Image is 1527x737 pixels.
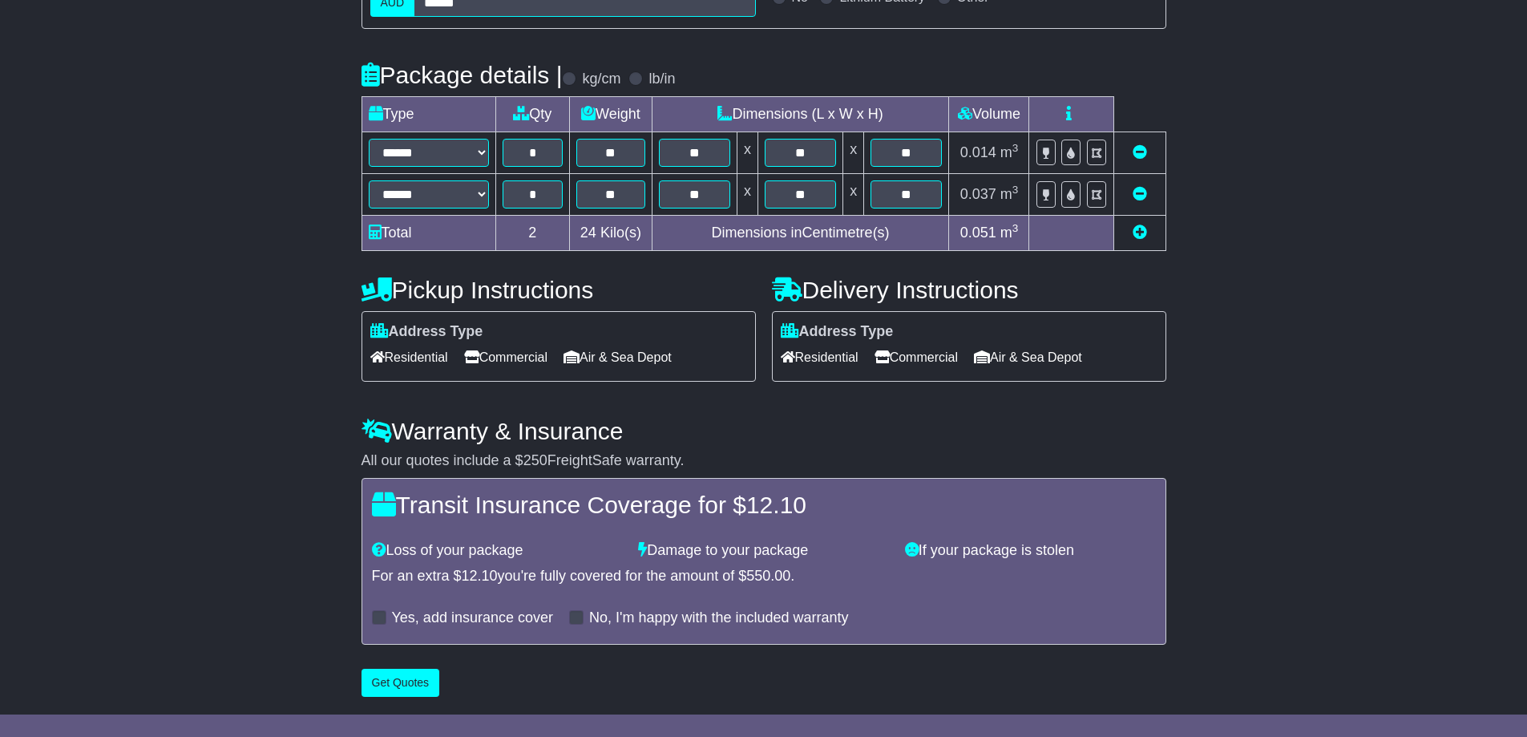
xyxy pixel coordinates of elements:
[652,216,949,251] td: Dimensions in Centimetre(s)
[737,174,757,216] td: x
[843,132,864,174] td: x
[362,669,440,697] button: Get Quotes
[464,345,547,370] span: Commercial
[564,345,672,370] span: Air & Sea Depot
[495,97,570,132] td: Qty
[523,452,547,468] span: 250
[960,144,996,160] span: 0.014
[737,132,757,174] td: x
[746,492,806,518] span: 12.10
[746,568,790,584] span: 550.00
[589,609,849,627] label: No, I'm happy with the included warranty
[630,542,897,560] div: Damage to your package
[781,345,858,370] span: Residential
[462,568,498,584] span: 12.10
[781,323,894,341] label: Address Type
[372,492,1156,518] h4: Transit Insurance Coverage for $
[570,97,652,132] td: Weight
[362,216,495,251] td: Total
[362,62,563,88] h4: Package details |
[897,542,1164,560] div: If your package is stolen
[362,277,756,303] h4: Pickup Instructions
[362,97,495,132] td: Type
[582,71,620,88] label: kg/cm
[495,216,570,251] td: 2
[648,71,675,88] label: lb/in
[364,542,631,560] div: Loss of your package
[1012,222,1019,234] sup: 3
[1133,144,1147,160] a: Remove this item
[843,174,864,216] td: x
[1133,225,1147,241] a: Add new item
[875,345,958,370] span: Commercial
[1133,186,1147,202] a: Remove this item
[772,277,1166,303] h4: Delivery Instructions
[372,568,1156,585] div: For an extra $ you're fully covered for the amount of $ .
[362,418,1166,444] h4: Warranty & Insurance
[370,323,483,341] label: Address Type
[960,225,996,241] span: 0.051
[1000,144,1019,160] span: m
[392,609,553,627] label: Yes, add insurance cover
[652,97,949,132] td: Dimensions (L x W x H)
[362,452,1166,470] div: All our quotes include a $ FreightSafe warranty.
[580,225,596,241] span: 24
[1000,186,1019,202] span: m
[974,345,1082,370] span: Air & Sea Depot
[960,186,996,202] span: 0.037
[1012,184,1019,196] sup: 3
[949,97,1029,132] td: Volume
[370,345,448,370] span: Residential
[570,216,652,251] td: Kilo(s)
[1000,225,1019,241] span: m
[1012,142,1019,154] sup: 3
